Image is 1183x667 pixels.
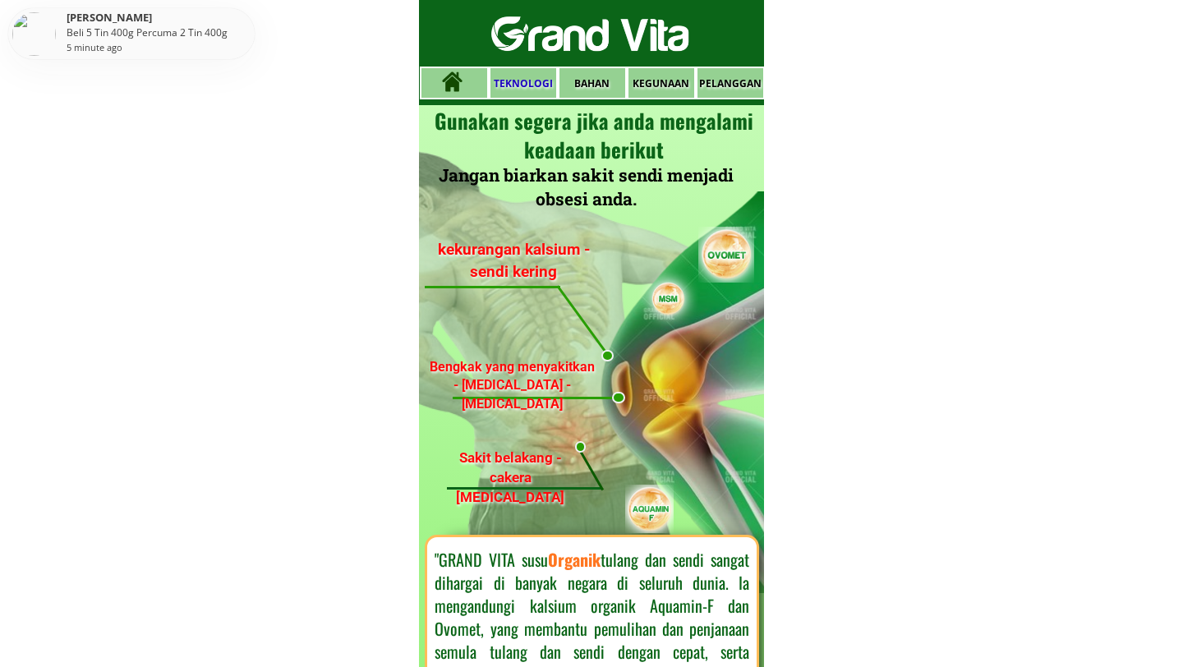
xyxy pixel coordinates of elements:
[420,163,753,212] h3: Jangan biarkan sakit sendi menjadi obsesi anda.
[425,239,603,283] h3: kekurangan kalsium - sendi kering
[548,547,558,572] span: O
[429,358,596,413] h3: Bengkak yang menyakitkan - [MEDICAL_DATA] - [MEDICAL_DATA]
[559,68,625,98] p: BAHAN
[697,68,763,98] p: PELANGGAN
[440,448,581,507] h3: Sakit belakang - cakera [MEDICAL_DATA]
[628,68,694,98] p: KEGUNAAN
[429,106,759,163] div: Gunakan segera jika anda mengalami keadaan berikut
[558,547,601,572] span: rganik
[490,68,556,98] p: TEKNOLOGI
